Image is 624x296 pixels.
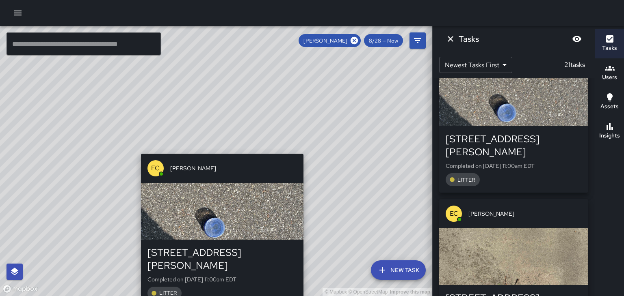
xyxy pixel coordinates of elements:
[561,60,588,70] p: 21 tasks
[446,162,582,170] p: Completed on [DATE] 11:00am EDT
[442,31,459,47] button: Dismiss
[595,29,624,58] button: Tasks
[450,209,458,219] p: EC
[147,275,297,283] p: Completed on [DATE] 11:00am EDT
[595,117,624,146] button: Insights
[364,37,403,44] span: 8/28 — Now
[569,31,585,47] button: Blur
[600,102,619,111] h6: Assets
[453,176,480,183] span: LITTER
[602,44,617,53] h6: Tasks
[409,32,426,49] button: Filters
[446,133,582,159] div: [STREET_ADDRESS][PERSON_NAME]
[595,58,624,88] button: Users
[439,57,512,73] div: Newest Tasks First
[602,73,617,82] h6: Users
[468,210,582,218] span: [PERSON_NAME]
[595,88,624,117] button: Assets
[439,40,588,193] button: EC[PERSON_NAME][STREET_ADDRESS][PERSON_NAME]Completed on [DATE] 11:00am EDTLITTER
[151,163,160,173] p: EC
[599,131,620,140] h6: Insights
[170,164,297,172] span: [PERSON_NAME]
[299,37,352,44] span: [PERSON_NAME]
[459,32,479,45] h6: Tasks
[299,34,361,47] div: [PERSON_NAME]
[371,260,426,280] button: New Task
[147,246,297,272] div: [STREET_ADDRESS][PERSON_NAME]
